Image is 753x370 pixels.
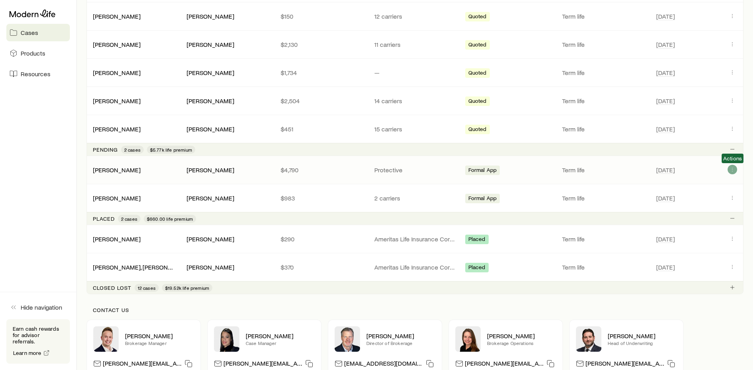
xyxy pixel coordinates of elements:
span: [DATE] [656,263,675,271]
p: Brokerage Manager [125,340,194,346]
img: Trey Wall [335,326,360,352]
span: Cases [21,29,38,37]
span: Quoted [468,41,487,50]
span: Products [21,49,45,57]
span: Quoted [468,126,487,134]
p: 11 carriers [374,40,455,48]
span: Placed [468,236,485,244]
a: [PERSON_NAME], [PERSON_NAME] [93,263,190,271]
p: 15 carriers [374,125,455,133]
img: Ellen Wall [455,326,481,352]
a: [PERSON_NAME] [93,166,141,173]
span: Quoted [468,69,487,78]
p: Brokerage Operations [487,340,556,346]
p: Closed lost [93,285,131,291]
span: Hide navigation [21,303,62,311]
span: 12 cases [138,285,156,291]
span: [DATE] [656,97,675,105]
span: $5.77k life premium [150,146,192,153]
a: Resources [6,65,70,83]
span: [DATE] [656,194,675,202]
p: Term life [562,12,643,20]
p: Contact us [93,307,737,313]
p: Ameritas Life Insurance Corp. (Ameritas) [374,235,455,243]
span: $19.52k life premium [165,285,209,291]
div: [PERSON_NAME] [187,263,234,272]
div: Earn cash rewards for advisor referrals.Learn more [6,319,70,364]
a: [PERSON_NAME] [93,125,141,133]
a: [PERSON_NAME] [93,12,141,20]
p: $983 [281,194,362,202]
p: [PERSON_NAME][EMAIL_ADDRESS][DOMAIN_NAME] [223,359,302,370]
div: [PERSON_NAME] [187,125,234,133]
p: Term life [562,235,643,243]
p: $2,130 [281,40,362,48]
p: Pending [93,146,118,153]
span: Resources [21,70,50,78]
div: [PERSON_NAME] [93,69,141,77]
p: Term life [562,263,643,271]
p: 14 carriers [374,97,455,105]
a: [PERSON_NAME] [93,40,141,48]
div: [PERSON_NAME] [93,97,141,105]
span: Placed [468,264,485,272]
div: [PERSON_NAME] [93,40,141,49]
div: [PERSON_NAME] [187,97,234,105]
p: $4,790 [281,166,362,174]
span: Formal App [468,195,497,203]
p: Term life [562,166,643,174]
p: Term life [562,97,643,105]
p: Protective [374,166,455,174]
p: [EMAIL_ADDRESS][DOMAIN_NAME] [344,359,423,370]
p: $290 [281,235,362,243]
p: Term life [562,69,643,77]
p: $451 [281,125,362,133]
button: Hide navigation [6,299,70,316]
p: Director of Brokerage [366,340,435,346]
div: [PERSON_NAME], [PERSON_NAME] [93,263,174,272]
p: Case Manager [246,340,315,346]
span: [DATE] [656,125,675,133]
div: [PERSON_NAME] [187,69,234,77]
div: [PERSON_NAME] [187,40,234,49]
p: Term life [562,40,643,48]
img: Derek Wakefield [93,326,119,352]
span: Quoted [468,98,487,106]
div: [PERSON_NAME] [187,12,234,21]
a: [PERSON_NAME] [93,69,141,76]
p: [PERSON_NAME] [608,332,677,340]
p: Term life [562,194,643,202]
span: [DATE] [656,166,675,174]
p: 12 carriers [374,12,455,20]
span: [DATE] [656,235,675,243]
span: Formal App [468,167,497,175]
a: Products [6,44,70,62]
div: [PERSON_NAME] [187,194,234,202]
img: Elana Hasten [214,326,239,352]
span: 2 cases [124,146,141,153]
span: [DATE] [656,12,675,20]
p: [PERSON_NAME] [246,332,315,340]
span: [DATE] [656,69,675,77]
a: [PERSON_NAME] [93,194,141,202]
span: Quoted [468,13,487,21]
a: [PERSON_NAME] [93,97,141,104]
p: [PERSON_NAME][EMAIL_ADDRESS][DOMAIN_NAME] [103,359,181,370]
span: 2 cases [121,216,137,222]
p: $1,734 [281,69,362,77]
span: [DATE] [656,40,675,48]
p: [PERSON_NAME] [487,332,556,340]
p: [PERSON_NAME] [366,332,435,340]
span: Actions [723,155,742,162]
a: [PERSON_NAME] [93,235,141,243]
p: [PERSON_NAME][EMAIL_ADDRESS][DOMAIN_NAME] [585,359,664,370]
div: [PERSON_NAME] [93,166,141,174]
div: [PERSON_NAME] [93,235,141,243]
p: Placed [93,216,115,222]
div: [PERSON_NAME] [187,235,234,243]
span: $660.00 life premium [147,216,193,222]
a: Cases [6,24,70,41]
p: $150 [281,12,362,20]
p: Head of Underwriting [608,340,677,346]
